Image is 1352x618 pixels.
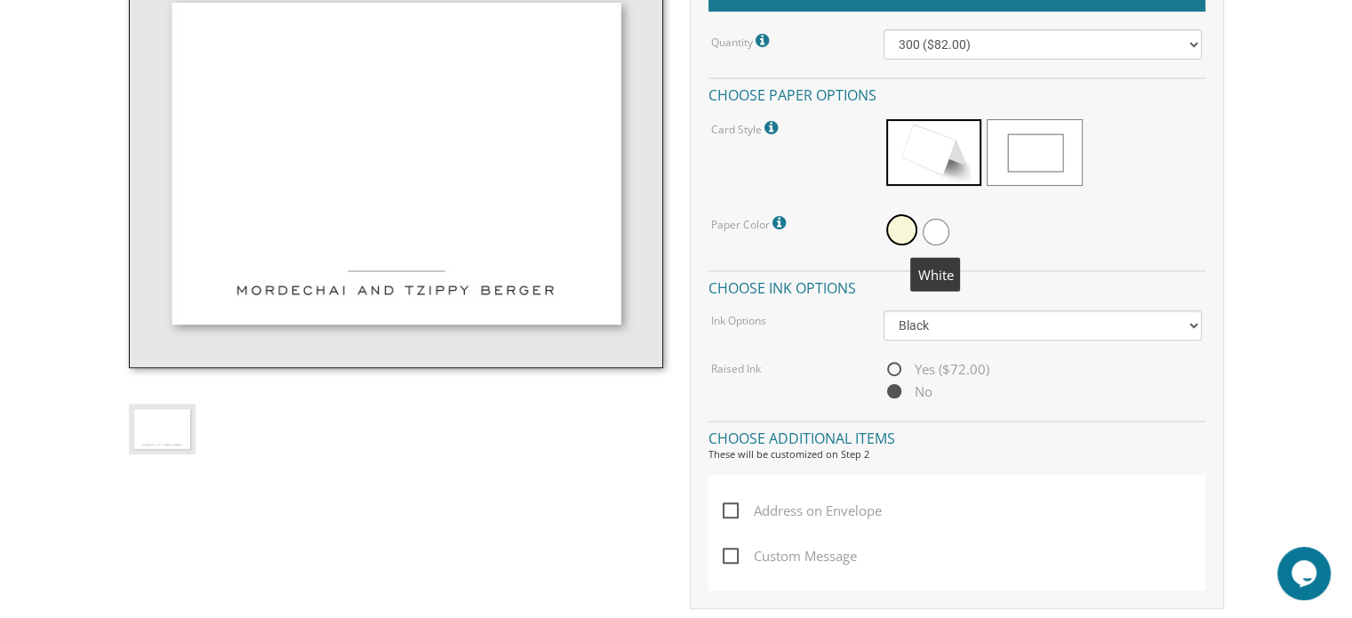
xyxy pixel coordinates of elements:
[723,500,882,522] span: Address on Envelope
[723,545,857,567] span: Custom Message
[711,212,790,235] label: Paper Color
[129,404,196,454] img: style-2-single.jpg
[711,313,766,328] label: Ink Options
[711,116,782,140] label: Card Style
[884,381,932,403] span: No
[708,270,1205,301] h4: Choose ink options
[708,421,1205,452] h4: Choose additional items
[711,29,773,52] label: Quantity
[1277,547,1334,600] iframe: chat widget
[708,447,1205,461] div: These will be customized on Step 2
[708,77,1205,108] h4: Choose paper options
[884,358,989,381] span: Yes ($72.00)
[711,361,761,376] label: Raised Ink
